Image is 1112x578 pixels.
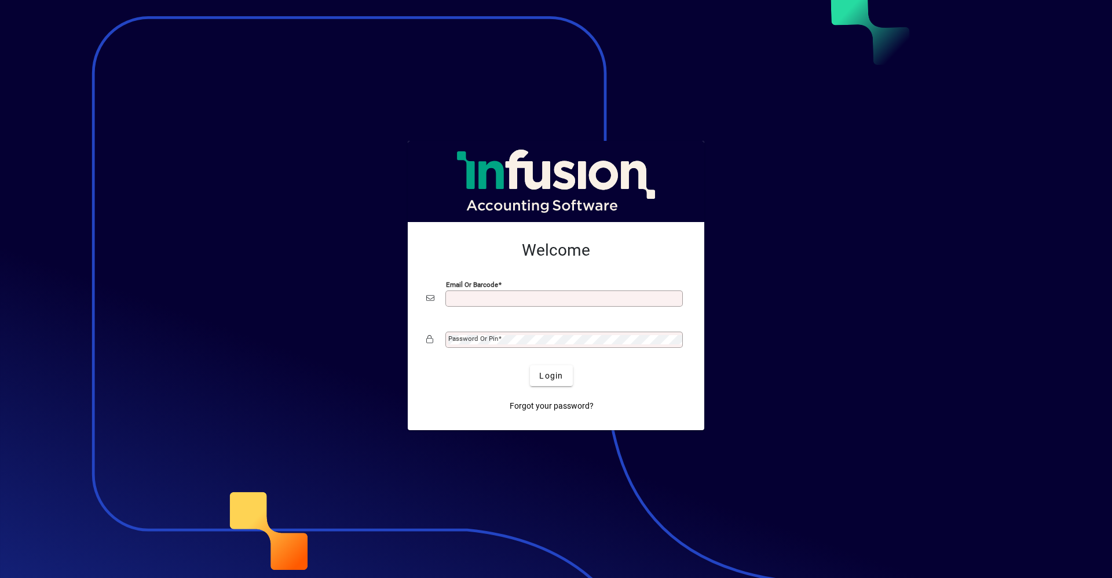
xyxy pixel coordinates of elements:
[505,395,598,416] a: Forgot your password?
[530,365,572,386] button: Login
[510,400,594,412] span: Forgot your password?
[539,370,563,382] span: Login
[448,335,498,343] mat-label: Password or Pin
[446,281,498,289] mat-label: Email or Barcode
[426,241,686,260] h2: Welcome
